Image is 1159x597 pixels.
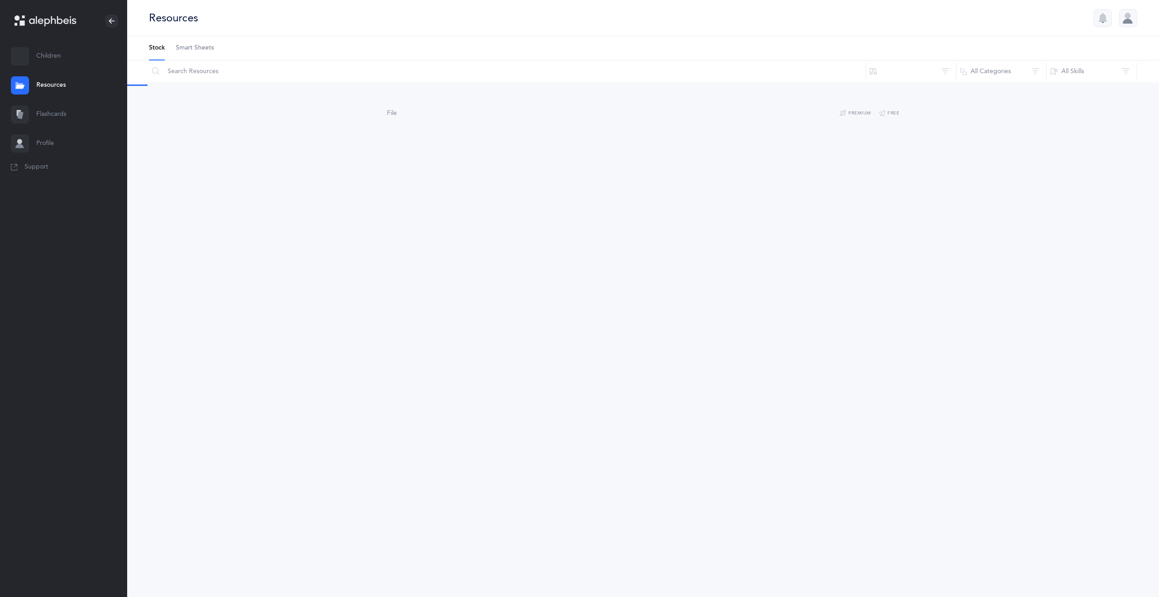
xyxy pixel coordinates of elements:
button: Free [878,108,900,119]
span: Support [25,163,48,172]
span: Smart Sheets [176,44,214,53]
button: All Skills [1046,60,1137,82]
button: Premium [839,108,871,119]
button: All Categories [956,60,1047,82]
span: File [387,109,397,117]
div: Resources [149,10,198,25]
input: Search Resources [149,60,866,82]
